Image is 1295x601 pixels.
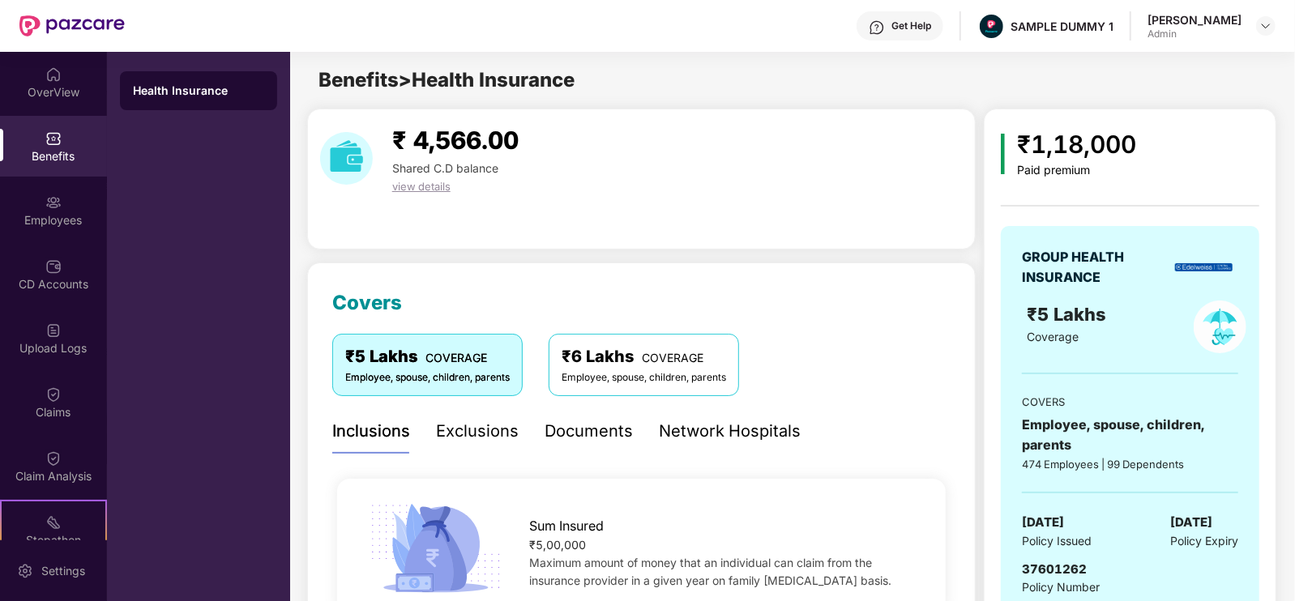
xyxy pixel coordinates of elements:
[1170,513,1212,532] span: [DATE]
[869,19,885,36] img: svg+xml;base64,PHN2ZyBpZD0iSGVscC0zMngzMiIgeG1sbnM9Imh0dHA6Ly93d3cudzMub3JnLzIwMDAvc3ZnIiB3aWR0aD...
[36,563,90,579] div: Settings
[1018,126,1137,164] div: ₹1,18,000
[133,83,264,99] div: Health Insurance
[562,344,726,369] div: ₹6 Lakhs
[318,68,575,92] span: Benefits > Health Insurance
[1022,561,1087,577] span: 37601262
[659,419,801,444] div: Network Hospitals
[1170,532,1238,550] span: Policy Expiry
[1022,415,1238,455] div: Employee, spouse, children, parents
[1027,304,1111,325] span: ₹5 Lakhs
[1022,456,1238,472] div: 474 Employees | 99 Dependents
[1148,28,1242,40] div: Admin
[642,351,703,364] span: COVERAGE
[45,386,62,403] img: svg+xml;base64,PHN2ZyBpZD0iQ2xhaW0iIHhtbG5zPSJodHRwOi8vd3d3LnczLm9yZy8yMDAwL3N2ZyIgd2lkdGg9IjIwIi...
[1022,532,1092,550] span: Policy Issued
[545,419,633,444] div: Documents
[19,15,125,36] img: New Pazcare Logo
[1001,134,1005,174] img: icon
[1148,12,1242,28] div: [PERSON_NAME]
[1175,263,1233,272] img: insurerLogo
[392,161,498,175] span: Shared C.D balance
[1011,19,1113,34] div: SAMPLE DUMMY 1
[345,370,510,386] div: Employee, spouse, children, parents
[425,351,487,364] span: COVERAGE
[45,322,62,339] img: svg+xml;base64,PHN2ZyBpZD0iVXBsb2FkX0xvZ3MiIGRhdGEtbmFtZT0iVXBsb2FkIExvZ3MiIHhtbG5zPSJodHRwOi8vd3...
[320,132,373,185] img: download
[1022,394,1238,410] div: COVERS
[1022,247,1164,288] div: GROUP HEALTH INSURANCE
[530,556,892,587] span: Maximum amount of money that an individual can claim from the insurance provider in a given year ...
[392,126,519,155] span: ₹ 4,566.00
[436,419,519,444] div: Exclusions
[891,19,931,32] div: Get Help
[45,66,62,83] img: svg+xml;base64,PHN2ZyBpZD0iSG9tZSIgeG1sbnM9Imh0dHA6Ly93d3cudzMub3JnLzIwMDAvc3ZnIiB3aWR0aD0iMjAiIG...
[45,130,62,147] img: svg+xml;base64,PHN2ZyBpZD0iQmVuZWZpdHMiIHhtbG5zPSJodHRwOi8vd3d3LnczLm9yZy8yMDAwL3N2ZyIgd2lkdGg9Ij...
[2,532,105,548] div: Stepathon
[980,15,1003,38] img: Pazcare_Alternative_logo-01-01.png
[45,194,62,211] img: svg+xml;base64,PHN2ZyBpZD0iRW1wbG95ZWVzIiB4bWxucz0iaHR0cDovL3d3dy53My5vcmcvMjAwMC9zdmciIHdpZHRoPS...
[562,370,726,386] div: Employee, spouse, children, parents
[1194,300,1246,353] img: policyIcon
[1018,164,1137,177] div: Paid premium
[45,258,62,275] img: svg+xml;base64,PHN2ZyBpZD0iQ0RfQWNjb3VudHMiIGRhdGEtbmFtZT0iQ0QgQWNjb3VudHMiIHhtbG5zPSJodHRwOi8vd3...
[1027,330,1079,343] span: Coverage
[1022,513,1064,532] span: [DATE]
[1022,580,1100,594] span: Policy Number
[332,291,402,314] span: Covers
[392,180,451,193] span: view details
[345,344,510,369] div: ₹5 Lakhs
[1259,19,1272,32] img: svg+xml;base64,PHN2ZyBpZD0iRHJvcGRvd24tMzJ4MzIiIHhtbG5zPSJodHRwOi8vd3d3LnczLm9yZy8yMDAwL3N2ZyIgd2...
[17,563,33,579] img: svg+xml;base64,PHN2ZyBpZD0iU2V0dGluZy0yMHgyMCIgeG1sbnM9Imh0dHA6Ly93d3cudzMub3JnLzIwMDAvc3ZnIiB3aW...
[530,516,605,536] span: Sum Insured
[45,514,62,531] img: svg+xml;base64,PHN2ZyB4bWxucz0iaHR0cDovL3d3dy53My5vcmcvMjAwMC9zdmciIHdpZHRoPSIyMSIgaGVpZ2h0PSIyMC...
[45,450,62,467] img: svg+xml;base64,PHN2ZyBpZD0iQ2xhaW0iIHhtbG5zPSJodHRwOi8vd3d3LnczLm9yZy8yMDAwL3N2ZyIgd2lkdGg9IjIwIi...
[530,536,919,554] div: ₹5,00,000
[365,499,507,598] img: icon
[332,419,410,444] div: Inclusions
